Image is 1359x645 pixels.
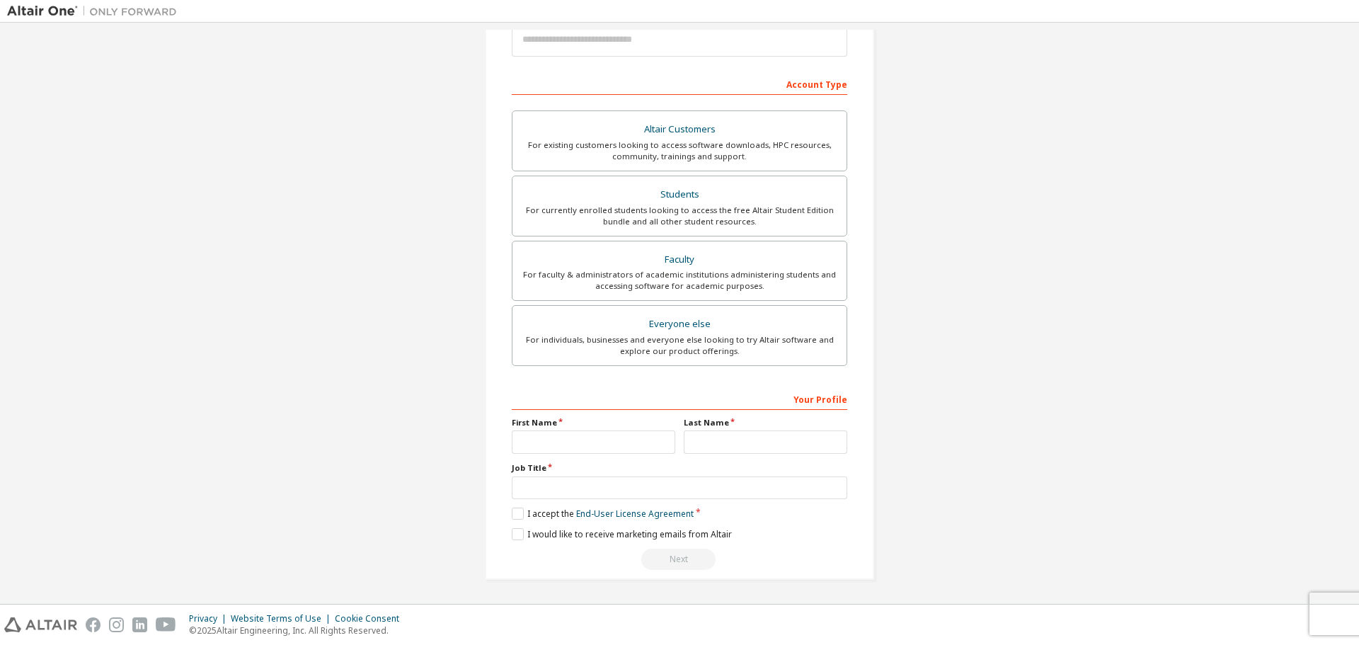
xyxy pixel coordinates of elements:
div: Faculty [521,250,838,270]
div: Account Type [512,72,847,95]
div: For currently enrolled students looking to access the free Altair Student Edition bundle and all ... [521,205,838,227]
div: Students [521,185,838,205]
img: youtube.svg [156,617,176,632]
div: Website Terms of Use [231,613,335,624]
div: Privacy [189,613,231,624]
label: Last Name [684,417,847,428]
a: End-User License Agreement [576,508,694,520]
div: For individuals, businesses and everyone else looking to try Altair software and explore our prod... [521,334,838,357]
img: facebook.svg [86,617,101,632]
img: linkedin.svg [132,617,147,632]
label: I would like to receive marketing emails from Altair [512,528,732,540]
img: Altair One [7,4,184,18]
label: First Name [512,417,675,428]
div: For existing customers looking to access software downloads, HPC resources, community, trainings ... [521,139,838,162]
label: I accept the [512,508,694,520]
img: instagram.svg [109,617,124,632]
p: © 2025 Altair Engineering, Inc. All Rights Reserved. [189,624,408,637]
div: Your Profile [512,387,847,410]
div: Read and acccept EULA to continue [512,549,847,570]
div: Altair Customers [521,120,838,139]
div: For faculty & administrators of academic institutions administering students and accessing softwa... [521,269,838,292]
div: Cookie Consent [335,613,408,624]
img: altair_logo.svg [4,617,77,632]
div: Everyone else [521,314,838,334]
label: Job Title [512,462,847,474]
